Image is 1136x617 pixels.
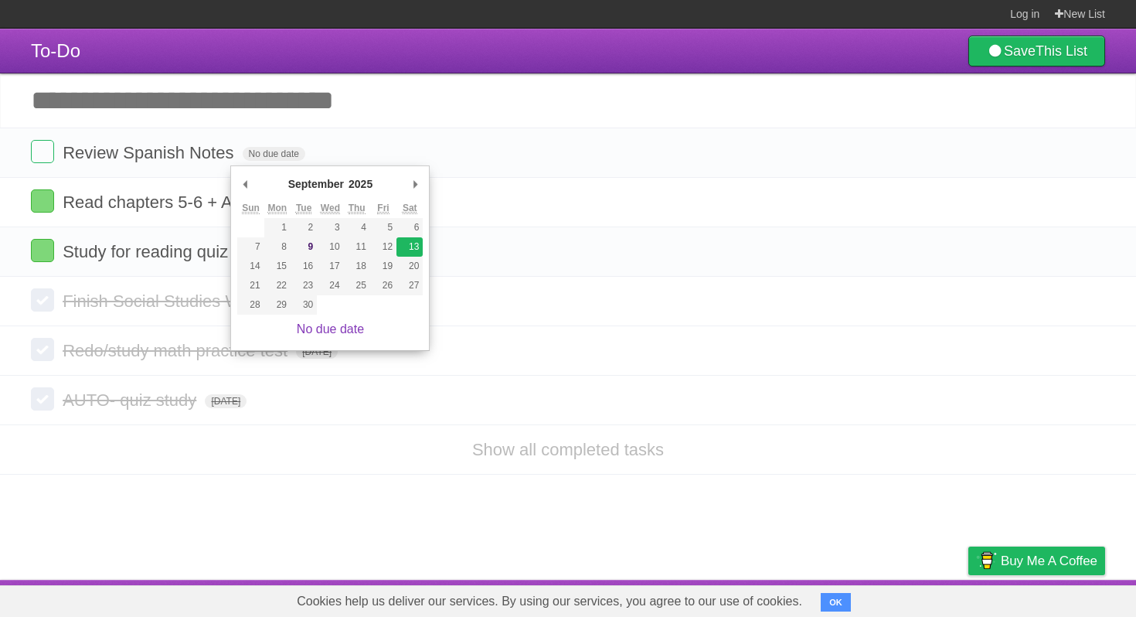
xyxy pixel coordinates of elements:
[291,295,317,315] button: 30
[344,218,370,237] button: 4
[317,218,343,237] button: 3
[370,218,396,237] button: 5
[344,276,370,295] button: 25
[346,172,375,196] div: 2025
[821,593,851,612] button: OK
[317,276,343,295] button: 24
[264,295,291,315] button: 29
[237,172,253,196] button: Previous Month
[968,36,1105,66] a: SaveThis List
[1001,547,1097,574] span: Buy me a coffee
[264,257,291,276] button: 15
[370,237,396,257] button: 12
[344,257,370,276] button: 18
[317,257,343,276] button: 17
[814,584,876,613] a: Developers
[403,203,417,214] abbr: Saturday
[948,584,988,613] a: Privacy
[1008,584,1105,613] a: Suggest a feature
[31,387,54,411] label: Done
[291,237,317,257] button: 9
[63,242,232,261] span: Study for reading quiz
[317,237,343,257] button: 10
[264,237,291,257] button: 8
[976,547,997,574] img: Buy me a coffee
[297,322,364,336] a: No due date
[237,257,264,276] button: 14
[63,291,310,311] span: Finish Social Studies Worksheet
[396,218,423,237] button: 6
[968,547,1105,575] a: Buy me a coffee
[31,40,80,61] span: To-Do
[31,288,54,312] label: Done
[31,189,54,213] label: Done
[237,237,264,257] button: 7
[396,237,423,257] button: 13
[242,203,260,214] abbr: Sunday
[281,586,818,617] span: Cookies help us deliver our services. By using our services, you agree to our use of cookies.
[370,257,396,276] button: 19
[264,276,291,295] button: 22
[31,338,54,361] label: Done
[291,257,317,276] button: 16
[763,584,795,613] a: About
[1036,43,1087,59] b: This List
[63,341,291,360] span: Redo/study math practice test
[63,143,237,162] span: Review Spanish Notes
[291,276,317,295] button: 23
[237,295,264,315] button: 28
[407,172,423,196] button: Next Month
[205,394,247,408] span: [DATE]
[291,218,317,237] button: 2
[243,147,305,161] span: No due date
[268,203,287,214] abbr: Monday
[296,203,311,214] abbr: Tuesday
[31,140,54,163] label: Done
[896,584,930,613] a: Terms
[31,239,54,262] label: Done
[377,203,389,214] abbr: Friday
[370,276,396,295] button: 26
[396,257,423,276] button: 20
[344,237,370,257] button: 11
[286,172,346,196] div: September
[296,345,338,359] span: [DATE]
[396,276,423,295] button: 27
[237,276,264,295] button: 21
[264,218,291,237] button: 1
[63,390,200,410] span: AUTO- quiz study
[63,193,293,212] span: Read chapters 5-6 + Annotate
[321,203,340,214] abbr: Wednesday
[472,440,664,459] a: Show all completed tasks
[349,203,366,214] abbr: Thursday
